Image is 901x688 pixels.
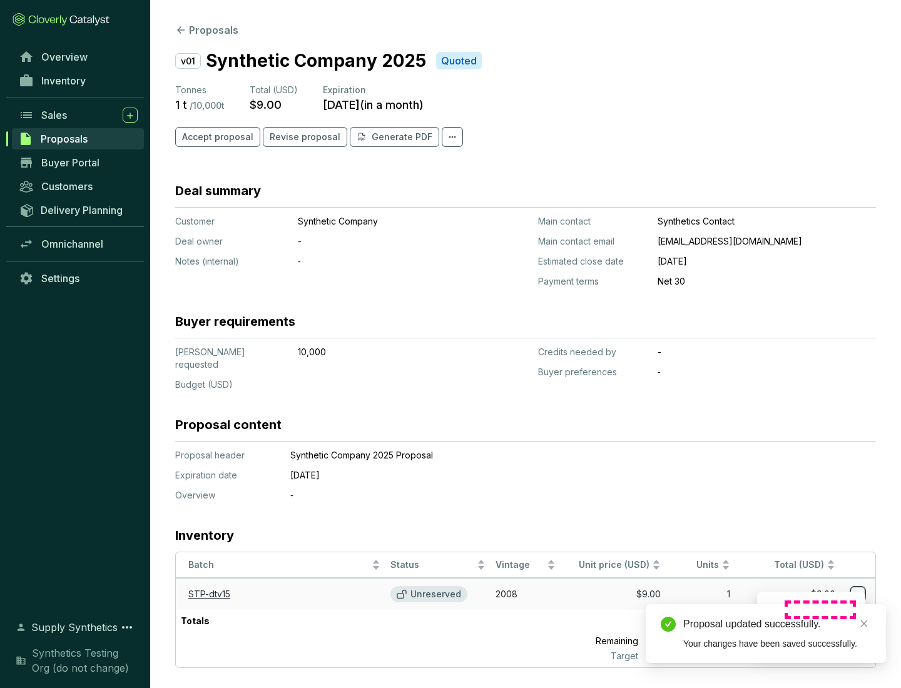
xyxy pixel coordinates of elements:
span: Supply Synthetics [31,620,118,635]
p: ‐ [658,366,876,378]
span: Omnichannel [41,238,103,250]
a: Proposals [12,128,144,149]
td: 1 [666,578,736,610]
span: Inventory [41,74,86,87]
p: Net 30 [658,275,876,288]
span: Total (USD) [774,559,824,570]
p: Generate PDF [372,131,432,143]
p: [DATE] ( in a month ) [323,98,424,112]
p: Synthetic Company 2025 Proposal [290,449,816,462]
p: ‐ [298,255,467,268]
p: Reserve credits [785,604,853,616]
h3: Inventory [175,527,234,544]
p: [EMAIL_ADDRESS][DOMAIN_NAME] [658,235,876,248]
span: Budget (USD) [175,379,233,390]
span: Synthetics Testing Org (do not change) [32,645,138,675]
div: Your changes have been saved successfully. [683,637,871,650]
p: Buyer preferences [538,366,648,378]
p: - [658,346,876,358]
h3: Deal summary [175,182,261,200]
span: check-circle [661,617,676,632]
th: Status [385,552,491,578]
p: 10,000 [298,346,467,358]
p: Synthetics Contact [658,215,876,228]
button: Proposals [175,23,238,38]
p: Quoted [441,54,477,68]
span: Batch [188,559,369,571]
td: $9.00 [561,578,666,610]
p: Notes (internal) [175,255,288,268]
p: Main contact email [538,235,648,248]
span: Revise proposal [270,131,340,143]
p: 10,000 t [643,650,735,662]
p: v01 [175,53,201,69]
p: Remaining [540,632,643,650]
th: Units [666,552,736,578]
span: Sales [41,109,67,121]
a: Buyer Portal [13,152,144,173]
span: Total (USD) [250,84,298,95]
td: 2008 [491,578,561,610]
button: Revise proposal [263,127,347,147]
p: 9,999 t [643,632,735,650]
p: Proposal header [175,449,275,462]
span: Accept proposal [182,131,253,143]
span: Delivery Planning [41,204,123,216]
p: Payment terms [538,275,648,288]
p: Synthetic Company 2025 [206,48,426,74]
a: Sales [13,104,144,126]
span: Unit price (USD) [579,559,649,570]
button: Generate PDF [350,127,439,147]
th: Vintage [491,552,561,578]
a: Delivery Planning [13,200,144,220]
p: 1 t [643,610,735,632]
p: Main contact [538,215,648,228]
p: Overview [175,489,275,502]
span: Status [390,559,474,571]
p: [DATE] [290,469,816,482]
p: Credits needed by [538,346,648,358]
span: Vintage [496,559,544,571]
span: Customers [41,180,93,193]
a: Omnichannel [13,233,144,255]
p: - [298,235,467,248]
p: Expiration date [175,469,275,482]
p: $9.00 [250,98,282,112]
a: Inventory [13,70,144,91]
span: close [860,619,868,628]
button: Accept proposal [175,127,260,147]
h3: Proposal content [175,416,282,433]
p: Target [540,650,643,662]
th: Batch [176,552,385,578]
span: Buyer Portal [41,156,99,169]
a: STP-dtv15 [188,589,230,599]
p: Deal owner [175,235,288,248]
span: Settings [41,272,79,285]
p: ‐ [290,489,816,502]
p: Unreserved [410,589,461,600]
p: [DATE] [658,255,876,268]
p: Customer [175,215,288,228]
p: 1 t [175,98,187,112]
a: Overview [13,46,144,68]
p: Estimated close date [538,255,648,268]
div: Proposal updated successfully. [683,617,871,632]
td: $9.00 [735,578,840,610]
a: Settings [13,268,144,289]
p: Expiration [323,84,424,96]
p: Synthetic Company [298,215,467,228]
p: / 10,000 t [190,100,225,111]
a: Close [857,617,871,630]
a: Customers [13,176,144,197]
span: Units [671,559,720,571]
span: Proposals [41,133,88,145]
p: Totals [176,610,215,632]
p: Tonnes [175,84,225,96]
h3: Buyer requirements [175,313,295,330]
p: [PERSON_NAME] requested [175,346,288,371]
span: Overview [41,51,88,63]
